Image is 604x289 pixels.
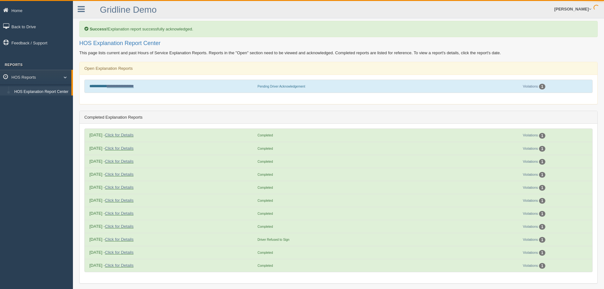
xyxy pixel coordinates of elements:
div: [DATE] - [86,171,254,177]
span: Completed [257,251,273,254]
a: Click for Details [105,263,133,268]
div: 1 [539,263,546,269]
span: Completed [257,225,273,228]
div: 1 [539,146,546,152]
span: Completed [257,212,273,215]
a: Click for Details [105,133,133,137]
a: Click for Details [105,185,133,190]
span: Completed [257,134,273,137]
a: Violations [523,160,538,163]
span: Completed [257,264,273,267]
a: Click for Details [105,146,133,151]
a: Violations [523,264,538,267]
a: Violations [523,84,538,88]
div: 1 [539,211,546,217]
div: Open Explanation Reports [80,62,597,75]
a: Click for Details [105,250,133,255]
div: [DATE] - [86,145,254,151]
span: Completed [257,147,273,150]
span: Driver Refused to Sign [257,238,289,241]
a: Gridline Demo [100,5,157,15]
div: [DATE] - [86,223,254,229]
a: Click for Details [105,172,133,177]
span: Pending Driver Acknowledgement [257,85,305,88]
div: 1 [539,172,546,178]
div: 1 [539,133,546,139]
a: Violations [523,225,538,228]
a: Click for Details [105,224,133,229]
a: Violations [523,212,538,215]
a: Violations [523,147,538,150]
a: Violations [523,199,538,202]
div: [DATE] - [86,236,254,242]
div: 1 [539,224,546,230]
div: 1 [539,159,546,165]
div: [DATE] - [86,184,254,190]
a: Click for Details [105,159,133,164]
a: Click for Details [105,237,133,242]
span: Completed [257,186,273,189]
div: 1 [539,185,546,191]
a: Click for Details [105,211,133,216]
div: Completed Explanation Reports [80,111,597,124]
a: Click for Details [105,198,133,203]
div: Explanation report successfully acknowledged. [79,21,598,37]
div: [DATE] - [86,262,254,268]
div: 1 [539,198,546,204]
a: HOS Explanation Report Center [11,86,71,98]
h2: HOS Explanation Report Center [79,40,598,47]
div: 1 [539,237,546,243]
a: Violations [523,186,538,189]
div: [DATE] - [86,158,254,164]
span: Completed [257,160,273,163]
span: Completed [257,173,273,176]
div: [DATE] - [86,197,254,203]
a: Violations [523,238,538,241]
a: Violations [523,133,538,137]
span: Completed [257,199,273,202]
div: 1 [539,84,546,89]
a: Violations [523,173,538,176]
a: Violations [523,251,538,254]
div: 1 [539,250,546,256]
div: [DATE] - [86,210,254,216]
div: [DATE] - [86,249,254,255]
div: [DATE] - [86,132,254,138]
b: Success! [90,27,108,31]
